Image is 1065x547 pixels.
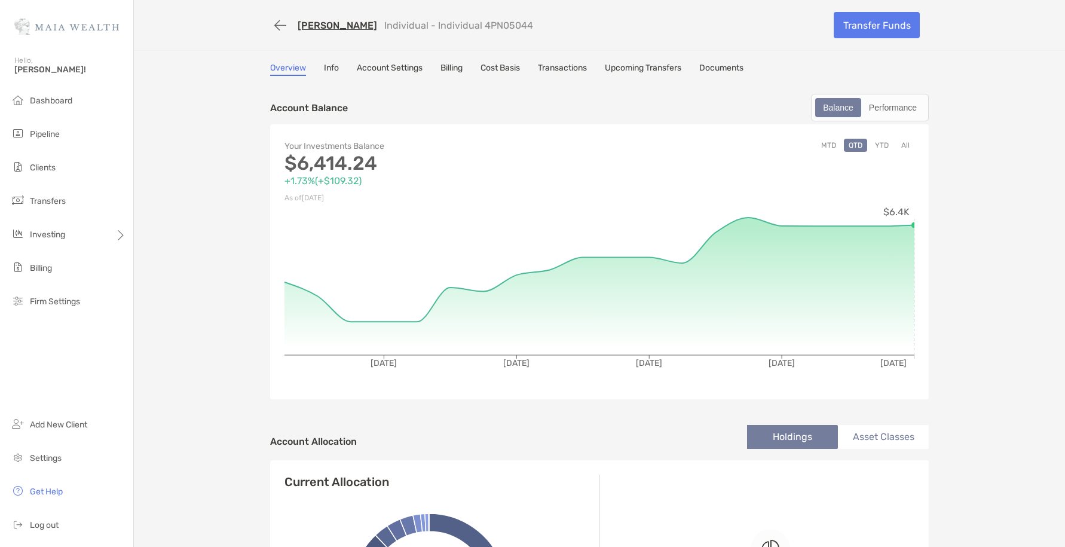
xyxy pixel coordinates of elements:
tspan: [DATE] [880,358,907,368]
img: settings icon [11,450,25,465]
h4: Account Allocation [270,436,357,447]
a: Upcoming Transfers [605,63,681,76]
p: Individual - Individual 4PN05044 [384,20,533,31]
img: Zoe Logo [14,5,119,48]
button: QTD [844,139,867,152]
a: Billing [440,63,463,76]
img: billing icon [11,260,25,274]
span: Firm Settings [30,297,80,307]
span: Dashboard [30,96,72,106]
button: All [896,139,914,152]
p: As of [DATE] [284,191,599,206]
span: Clients [30,163,56,173]
li: Holdings [747,425,838,449]
span: Billing [30,263,52,273]
img: pipeline icon [11,126,25,140]
div: segmented control [811,94,929,121]
button: MTD [816,139,841,152]
p: +1.73% ( +$109.32 ) [284,173,599,188]
div: Balance [816,99,860,116]
div: Performance [862,99,923,116]
tspan: $6.4K [883,206,910,218]
a: Documents [699,63,743,76]
h4: Current Allocation [284,475,389,489]
span: Log out [30,520,59,530]
a: Transfer Funds [834,12,920,38]
span: Pipeline [30,129,60,139]
a: Info [324,63,339,76]
tspan: [DATE] [371,358,397,368]
a: Transactions [538,63,587,76]
tspan: [DATE] [636,358,662,368]
span: Get Help [30,487,63,497]
button: YTD [870,139,893,152]
a: Overview [270,63,306,76]
p: $6,414.24 [284,156,599,171]
img: firm-settings icon [11,294,25,308]
img: get-help icon [11,484,25,498]
span: Investing [30,230,65,240]
tspan: [DATE] [503,358,530,368]
span: Transfers [30,196,66,206]
span: [PERSON_NAME]! [14,65,126,75]
span: Add New Client [30,420,87,430]
a: [PERSON_NAME] [298,20,377,31]
tspan: [DATE] [769,358,795,368]
img: transfers icon [11,193,25,207]
a: Cost Basis [481,63,520,76]
img: add_new_client icon [11,417,25,431]
img: investing icon [11,227,25,241]
img: dashboard icon [11,93,25,107]
p: Your Investments Balance [284,139,599,154]
img: clients icon [11,160,25,174]
span: Settings [30,453,62,463]
li: Asset Classes [838,425,929,449]
a: Account Settings [357,63,423,76]
img: logout icon [11,517,25,531]
p: Account Balance [270,100,348,115]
